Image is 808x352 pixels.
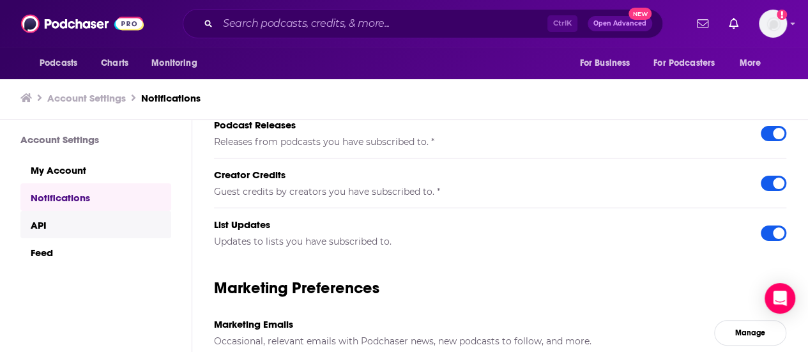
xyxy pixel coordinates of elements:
h5: Podcast Releases [214,119,740,131]
button: open menu [731,51,777,75]
button: Open AdvancedNew [588,16,652,31]
span: Podcasts [40,54,77,72]
a: Show notifications dropdown [724,13,743,34]
h3: Marketing Preferences [214,278,786,298]
h3: Account Settings [20,134,171,146]
span: Open Advanced [593,20,646,27]
h5: List Updates [214,218,740,231]
h5: Updates to lists you have subscribed to. [214,236,740,247]
button: Show profile menu [759,10,787,38]
button: open menu [31,51,94,75]
h5: Creator Credits [214,169,740,181]
a: Notifications [141,92,201,104]
button: open menu [645,51,733,75]
span: For Podcasters [653,54,715,72]
h5: Occasional, relevant emails with Podchaser news, new podcasts to follow, and more. [214,335,694,347]
div: Open Intercom Messenger [765,283,795,314]
span: More [740,54,761,72]
span: For Business [579,54,630,72]
span: Monitoring [151,54,197,72]
button: open menu [142,51,213,75]
svg: Add a profile image [777,10,787,20]
a: My Account [20,156,171,183]
span: Ctrl K [547,15,577,32]
h5: Releases from podcasts you have subscribed to. * [214,136,740,148]
img: Podchaser - Follow, Share and Rate Podcasts [21,11,144,36]
a: Feed [20,238,171,266]
a: Show notifications dropdown [692,13,713,34]
span: Logged in as mindyn [759,10,787,38]
h5: Guest credits by creators you have subscribed to. * [214,186,740,197]
a: Charts [93,51,136,75]
a: Manage [714,320,786,346]
h5: Marketing Emails [214,318,694,330]
input: Search podcasts, credits, & more... [218,13,547,34]
div: Search podcasts, credits, & more... [183,9,663,38]
span: New [629,8,652,20]
a: API [20,211,171,238]
span: Charts [101,54,128,72]
a: Account Settings [47,92,126,104]
a: Notifications [20,183,171,211]
img: User Profile [759,10,787,38]
button: open menu [570,51,646,75]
